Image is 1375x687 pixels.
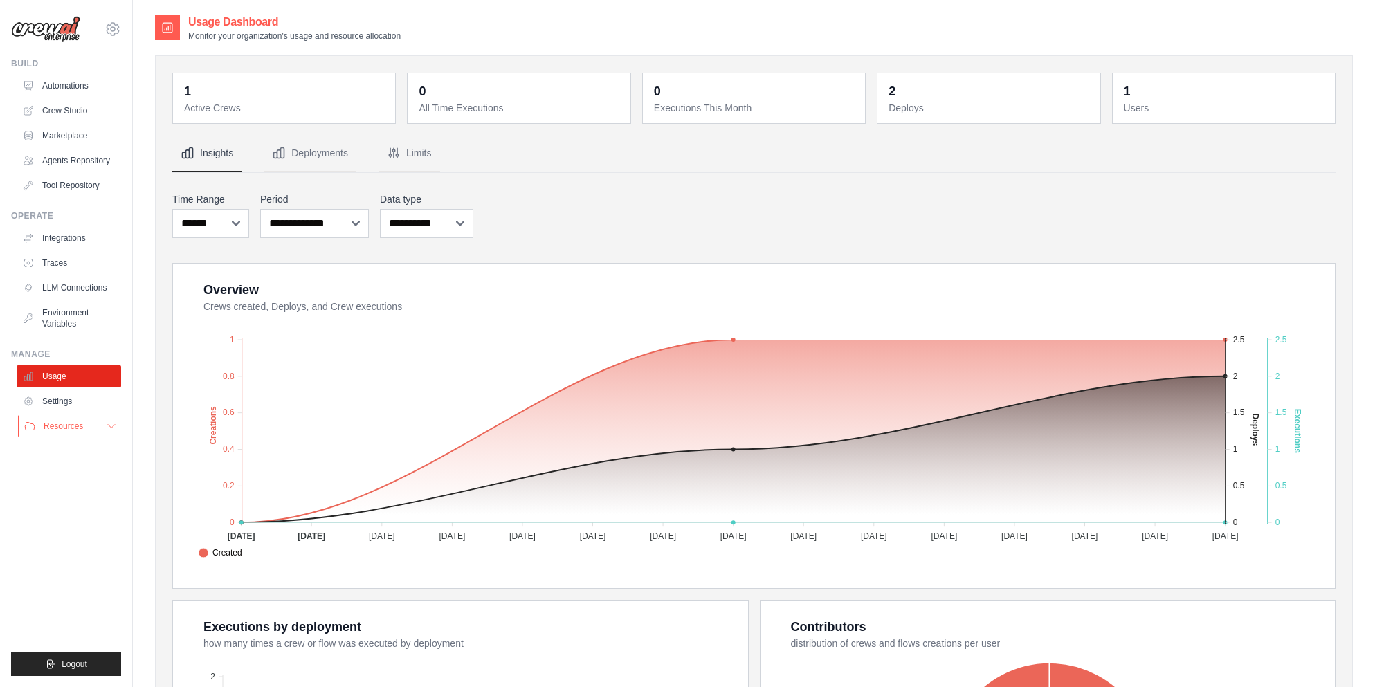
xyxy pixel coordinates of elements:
[11,349,121,360] div: Manage
[230,517,235,527] tspan: 0
[11,58,121,69] div: Build
[1233,335,1245,345] tspan: 2.5
[1124,101,1327,115] dt: Users
[17,227,121,249] a: Integrations
[210,672,215,681] tspan: 2
[188,14,401,30] h2: Usage Dashboard
[1001,531,1028,541] tspan: [DATE]
[889,101,1091,115] dt: Deploys
[172,192,249,206] label: Time Range
[1275,444,1280,454] tspan: 1
[419,82,426,101] div: 0
[1233,407,1245,417] tspan: 1.5
[172,135,1336,172] nav: Tabs
[1233,444,1238,454] tspan: 1
[931,531,957,541] tspan: [DATE]
[203,617,361,636] div: Executions by deployment
[580,531,606,541] tspan: [DATE]
[17,302,121,335] a: Environment Variables
[1124,82,1131,101] div: 1
[1212,531,1239,541] tspan: [DATE]
[419,101,621,115] dt: All Time Executions
[720,531,747,541] tspan: [DATE]
[1275,335,1287,345] tspan: 2.5
[1275,407,1287,417] tspan: 1.5
[199,547,242,559] span: Created
[223,372,235,381] tspan: 0.8
[1072,531,1098,541] tspan: [DATE]
[1250,413,1260,446] text: Deploys
[228,531,255,541] tspan: [DATE]
[203,636,731,650] dt: how many times a crew or flow was executed by deployment
[203,300,1318,313] dt: Crews created, Deploys, and Crew executions
[172,135,242,172] button: Insights
[188,30,401,42] p: Monitor your organization's usage and resource allocation
[1142,531,1168,541] tspan: [DATE]
[17,149,121,172] a: Agents Repository
[1233,372,1238,381] tspan: 2
[791,617,866,636] div: Contributors
[790,531,817,541] tspan: [DATE]
[17,390,121,412] a: Settings
[17,252,121,274] a: Traces
[1275,481,1287,491] tspan: 0.5
[44,421,83,432] span: Resources
[11,210,121,221] div: Operate
[1233,481,1245,491] tspan: 0.5
[298,531,325,541] tspan: [DATE]
[11,16,80,42] img: Logo
[509,531,536,541] tspan: [DATE]
[369,531,395,541] tspan: [DATE]
[230,335,235,345] tspan: 1
[654,82,661,101] div: 0
[203,280,259,300] div: Overview
[650,531,676,541] tspan: [DATE]
[17,100,121,122] a: Crew Studio
[439,531,465,541] tspan: [DATE]
[17,365,121,387] a: Usage
[184,101,387,115] dt: Active Crews
[861,531,887,541] tspan: [DATE]
[380,192,473,206] label: Data type
[18,415,122,437] button: Resources
[17,75,121,97] a: Automations
[223,481,235,491] tspan: 0.2
[1233,517,1238,527] tspan: 0
[223,444,235,454] tspan: 0.4
[17,174,121,196] a: Tool Repository
[62,659,87,670] span: Logout
[17,125,121,147] a: Marketplace
[379,135,440,172] button: Limits
[1275,517,1280,527] tspan: 0
[889,82,895,101] div: 2
[208,406,218,445] text: Creations
[1293,409,1302,453] text: Executions
[791,636,1319,650] dt: distribution of crews and flows creations per user
[654,101,857,115] dt: Executions This Month
[223,407,235,417] tspan: 0.6
[260,192,369,206] label: Period
[184,82,191,101] div: 1
[17,277,121,299] a: LLM Connections
[264,135,356,172] button: Deployments
[1275,372,1280,381] tspan: 2
[11,652,121,676] button: Logout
